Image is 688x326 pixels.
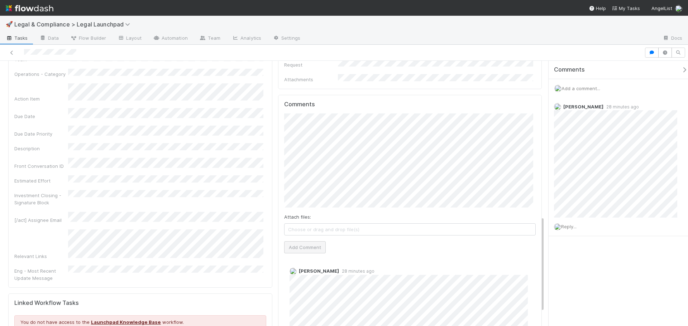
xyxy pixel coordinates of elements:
[563,104,603,110] span: [PERSON_NAME]
[284,241,326,253] button: Add Comment
[290,268,297,275] img: avatar_8fe3758e-7d23-4e6b-a9f5-b81892974716.png
[603,104,639,110] span: 28 minutes ago
[339,268,374,274] span: 28 minutes ago
[64,33,112,44] a: Flow Builder
[14,177,68,184] div: Estimated Effort
[70,34,106,42] span: Flow Builder
[284,61,338,68] div: Request
[226,33,267,44] a: Analytics
[193,33,226,44] a: Team
[91,319,161,325] a: Launchpad Knowledge Base
[6,34,28,42] span: Tasks
[14,21,134,28] span: Legal & Compliance > Legal Launchpad
[612,5,640,12] a: My Tasks
[299,268,339,274] span: [PERSON_NAME]
[612,5,640,11] span: My Tasks
[284,101,536,108] h5: Comments
[147,33,193,44] a: Automation
[657,33,688,44] a: Docs
[554,66,585,73] span: Comments
[14,70,68,78] div: Operations - Category
[112,33,147,44] a: Layout
[562,86,600,91] span: Add a comment...
[14,162,68,170] div: Front Conversation ID
[554,103,561,110] img: avatar_8fe3758e-7d23-4e6b-a9f5-b81892974716.png
[554,223,561,230] img: avatar_ba76ddef-3fd0-4be4-9bc3-126ad567fcd5.png
[34,33,64,44] a: Data
[284,76,338,83] div: Attachments
[651,5,672,11] span: AngelList
[14,216,68,224] div: [/act] Assignee Email
[14,192,68,206] div: Investment Closing - Signature Block
[284,213,311,220] label: Attach files:
[14,130,68,137] div: Due Date Priority
[14,267,68,282] div: Eng - Most Recent Update Message
[267,33,306,44] a: Settings
[14,145,68,152] div: Description
[589,5,606,12] div: Help
[14,95,68,102] div: Action Item
[14,300,266,307] h5: Linked Workflow Tasks
[14,113,68,120] div: Due Date
[675,5,682,12] img: avatar_ba76ddef-3fd0-4be4-9bc3-126ad567fcd5.png
[6,21,13,27] span: 🚀
[285,224,536,235] span: Choose or drag and drop file(s)
[554,85,562,92] img: avatar_ba76ddef-3fd0-4be4-9bc3-126ad567fcd5.png
[6,2,53,14] img: logo-inverted-e16ddd16eac7371096b0.svg
[561,224,577,229] span: Reply...
[14,253,68,260] div: Relevant Links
